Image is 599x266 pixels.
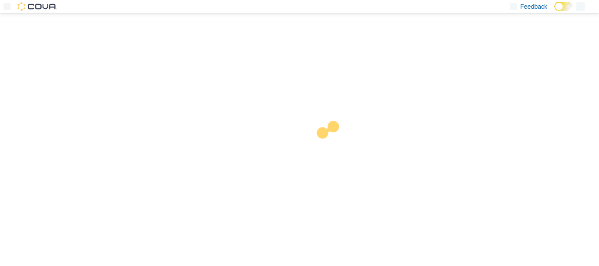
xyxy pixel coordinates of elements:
img: cova-loader [299,114,365,180]
img: Cova [18,2,57,11]
span: Feedback [521,2,547,11]
input: Dark Mode [554,2,573,11]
